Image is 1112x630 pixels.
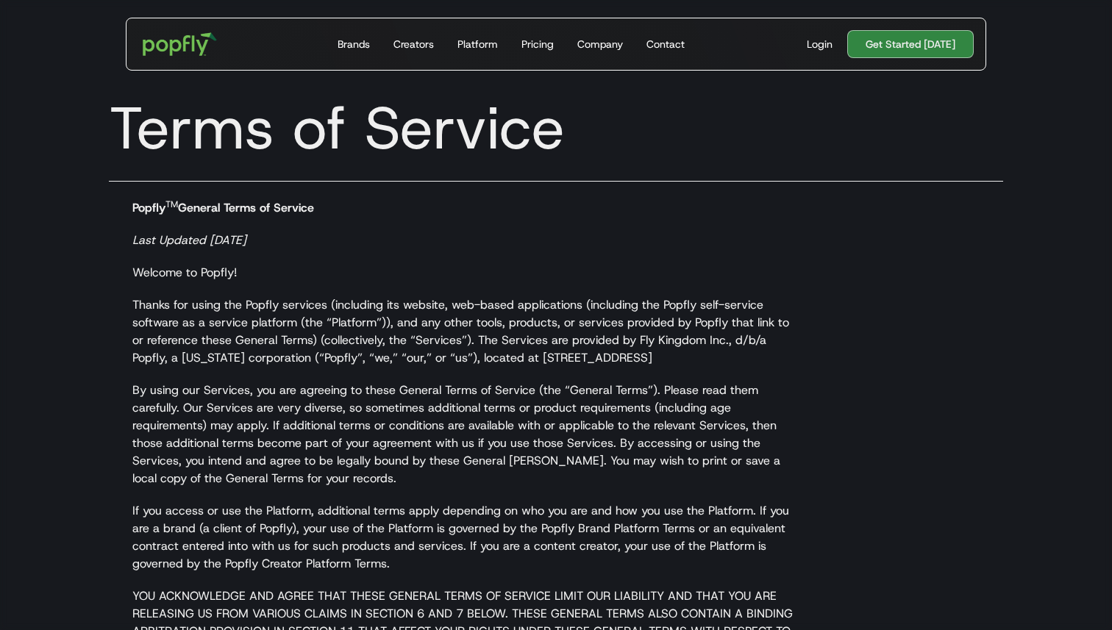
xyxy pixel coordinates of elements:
p: If you access or use the Platform, additional terms apply depending on who you are and how you us... [132,502,803,573]
div: Brands [338,37,370,51]
em: Last Updated [DATE] [132,232,246,248]
p: Welcome to Popfly! [132,264,803,282]
a: Pricing [516,18,560,70]
div: Contact [646,37,685,51]
sup: TM [165,198,178,210]
a: Platform [452,18,504,70]
a: Contact [641,18,691,70]
h1: Terms of Service [97,93,1015,163]
strong: Popfly [132,200,165,215]
a: home [132,22,227,66]
a: Get Started [DATE] [847,30,974,58]
div: Pricing [521,37,554,51]
p: Thanks for using the Popfly services (including its website, web-based applications (including th... [132,296,803,367]
a: Brands [332,18,376,70]
a: Creators [388,18,440,70]
a: Login [801,37,838,51]
div: Company [577,37,623,51]
div: Platform [457,37,498,51]
strong: General Terms of Service [178,200,314,215]
a: Company [571,18,629,70]
p: By using our Services, you are agreeing to these General Terms of Service (the “General Terms”). ... [132,382,803,487]
div: Login [807,37,833,51]
div: Creators [393,37,434,51]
